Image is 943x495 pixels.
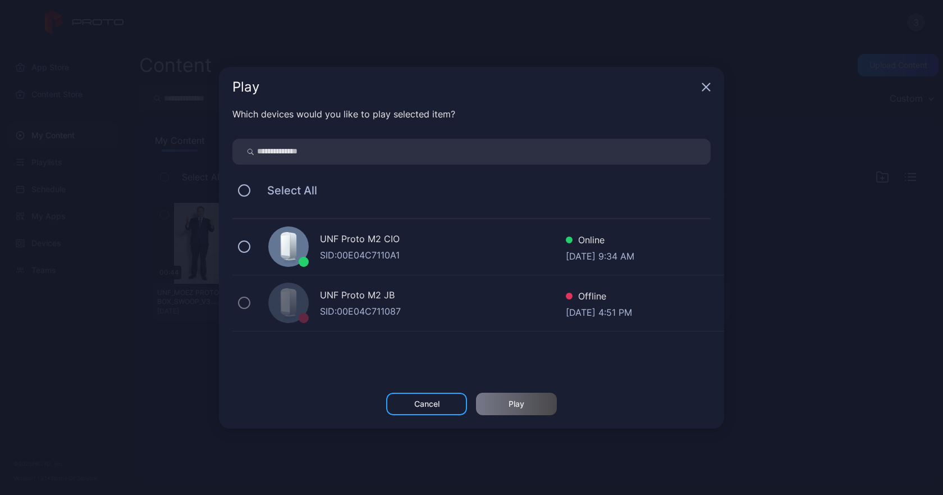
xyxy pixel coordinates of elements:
div: UNF Proto M2 CIO [320,232,566,248]
div: Cancel [414,399,440,408]
div: Online [566,233,634,249]
div: Which devices would you like to play selected item? [232,107,711,121]
div: SID: 00E04C7110A1 [320,248,566,262]
span: Select All [256,184,317,197]
div: [DATE] 9:34 AM [566,249,634,261]
div: [DATE] 4:51 PM [566,306,632,317]
div: UNF Proto M2 JB [320,288,566,305]
div: Play [509,399,524,408]
div: SID: 00E04C711087 [320,305,566,318]
div: Offline [566,289,632,306]
button: Play [476,393,557,415]
button: Cancel [386,393,467,415]
div: Play [232,80,697,94]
